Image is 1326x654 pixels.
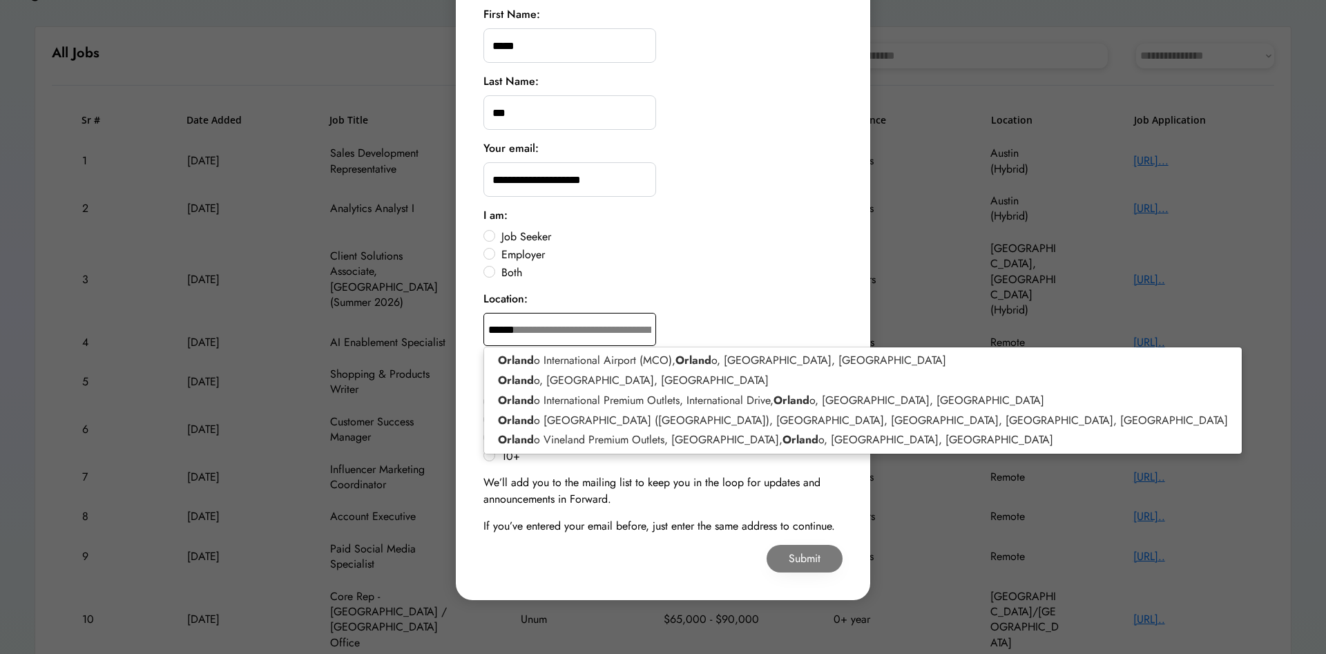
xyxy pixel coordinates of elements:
[497,451,843,462] label: 10+
[675,352,711,368] strong: Orland
[498,432,534,448] strong: Orland
[483,291,528,307] div: Location:
[484,411,1242,431] p: o [GEOGRAPHIC_DATA] ([GEOGRAPHIC_DATA]), [GEOGRAPHIC_DATA], [GEOGRAPHIC_DATA], [GEOGRAPHIC_DATA],...
[483,140,539,157] div: Your email:
[483,474,843,508] div: We’ll add you to the mailing list to keep you in the loop for updates and announcements in Forward.
[484,391,1242,411] p: o International Premium Outlets, International Drive, o, [GEOGRAPHIC_DATA], [GEOGRAPHIC_DATA]
[782,432,818,448] strong: Orland
[484,371,1242,391] p: o, [GEOGRAPHIC_DATA], [GEOGRAPHIC_DATA]
[498,392,534,408] strong: Orland
[483,73,539,90] div: Last Name:
[497,267,843,278] label: Both
[483,207,508,224] div: I am:
[767,545,843,573] button: Submit
[484,351,1242,371] p: o International Airport (MCO), o, [GEOGRAPHIC_DATA], [GEOGRAPHIC_DATA]
[498,372,534,388] strong: Orland
[497,231,843,242] label: Job Seeker
[483,6,540,23] div: First Name:
[483,518,835,535] div: If you’ve entered your email before, just enter the same address to continue.
[497,249,843,260] label: Employer
[498,352,534,368] strong: Orland
[773,392,809,408] strong: Orland
[484,430,1242,450] p: o Vineland Premium Outlets, [GEOGRAPHIC_DATA], o, [GEOGRAPHIC_DATA], [GEOGRAPHIC_DATA]
[498,412,534,428] strong: Orland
